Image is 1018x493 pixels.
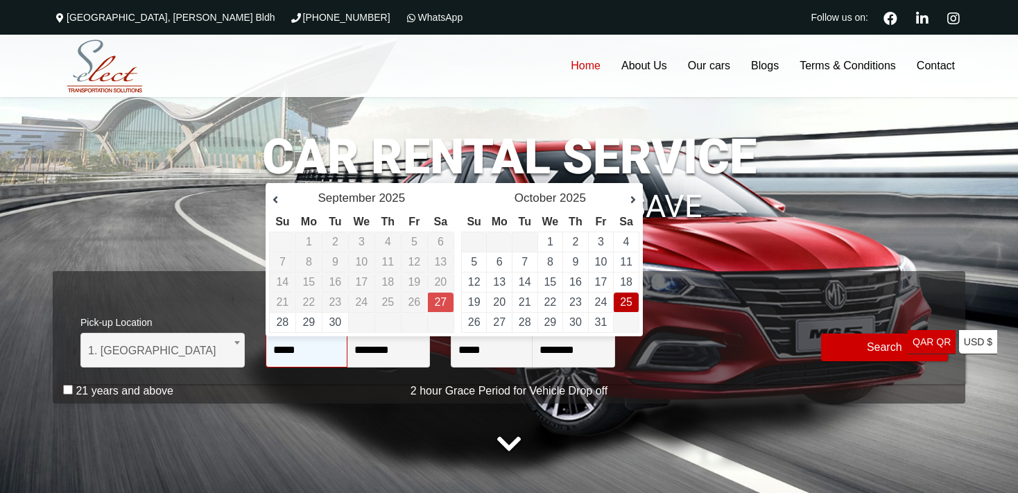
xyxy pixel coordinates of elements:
a: [PHONE_NUMBER] [289,12,390,23]
a: 8 [547,256,553,268]
a: 18 [620,276,632,288]
a: QAR QR [908,330,956,354]
a: USD $ [959,330,997,354]
span: 1. Hamad International Airport [88,334,237,368]
span: Thursday [381,216,395,227]
span: 11 [381,256,394,268]
a: 28 [519,316,531,328]
a: Facebook [878,10,903,25]
span: 21 [276,296,288,308]
a: 29 [302,316,315,328]
a: 4 [623,236,630,248]
span: Wednesday [542,216,558,227]
span: 17 [355,276,368,288]
a: 27 [434,296,447,308]
span: 1. Hamad International Airport [80,333,245,367]
span: 23 [329,296,341,308]
span: 13 [434,256,447,268]
a: 26 [468,316,481,328]
a: Contact [906,35,965,97]
a: Blogs [741,35,789,97]
span: Friday [408,216,420,227]
a: Terms & Conditions [789,35,906,97]
span: Wednesday [354,216,370,227]
span: Monday [301,216,317,227]
span: 19 [408,276,420,288]
span: 2025 [379,191,405,205]
a: 21 [519,296,531,308]
span: 18 [381,276,394,288]
span: 2 [332,236,338,248]
a: About Us [611,35,678,97]
span: Sunday [275,216,289,227]
span: 22 [302,296,315,308]
span: 25 [381,296,394,308]
a: 15 [544,276,556,288]
span: Pick-up Location [80,308,245,333]
a: 7 [521,256,528,268]
a: 30 [329,316,341,328]
span: Thursday [569,216,583,227]
span: Saturday [434,216,448,227]
span: 14 [276,276,288,288]
span: 20 [434,276,447,288]
a: 27 [493,316,506,328]
a: Next [615,193,636,207]
a: 3 [598,236,604,248]
a: 9 [572,256,578,268]
span: 1 [306,236,312,248]
a: 29 [544,316,556,328]
span: 3 [359,236,365,248]
span: 10 [355,256,368,268]
a: 23 [569,296,582,308]
a: Prev [273,193,293,207]
span: 7 [279,256,286,268]
span: 15 [302,276,315,288]
a: 17 [595,276,607,288]
a: 14 [519,276,531,288]
a: 16 [569,276,582,288]
a: 25 [620,296,632,308]
span: 12 [408,256,420,268]
a: 1 [547,236,553,248]
span: 2025 [560,191,586,205]
span: 26 [408,296,420,308]
h1: SEARCH, COMPARE & SAVE [53,170,965,223]
span: Friday [595,216,606,227]
a: WhatsApp [404,12,463,23]
a: 22 [544,296,556,308]
a: Instagram [941,10,965,25]
span: Tuesday [329,216,341,227]
a: 5 [471,256,477,268]
span: 5 [411,236,417,248]
span: 9 [332,256,338,268]
a: 10 [595,256,607,268]
label: 21 years and above [76,384,173,398]
span: 16 [329,276,341,288]
a: 28 [276,316,288,328]
a: Our cars [678,35,741,97]
p: 2 hour Grace Period for Vehicle Drop off [53,383,965,399]
a: 6 [497,256,503,268]
span: Sunday [467,216,481,227]
a: 31 [595,316,607,328]
button: Modify Search [821,334,949,361]
span: 4 [385,236,391,248]
a: 12 [468,276,481,288]
a: 20 [493,296,506,308]
a: 11 [620,256,632,268]
a: 13 [493,276,506,288]
a: 24 [595,296,607,308]
span: September [318,191,375,205]
span: Monday [492,216,508,227]
h1: CAR RENTAL SERVICE [53,132,965,181]
img: Select Rent a Car [56,37,153,96]
a: Linkedin [910,10,934,25]
td: Return Date [427,293,454,313]
span: 6 [438,236,444,248]
span: Tuesday [519,216,531,227]
a: 30 [569,316,582,328]
a: 19 [468,296,481,308]
span: Saturday [619,216,633,227]
span: October [515,191,556,205]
